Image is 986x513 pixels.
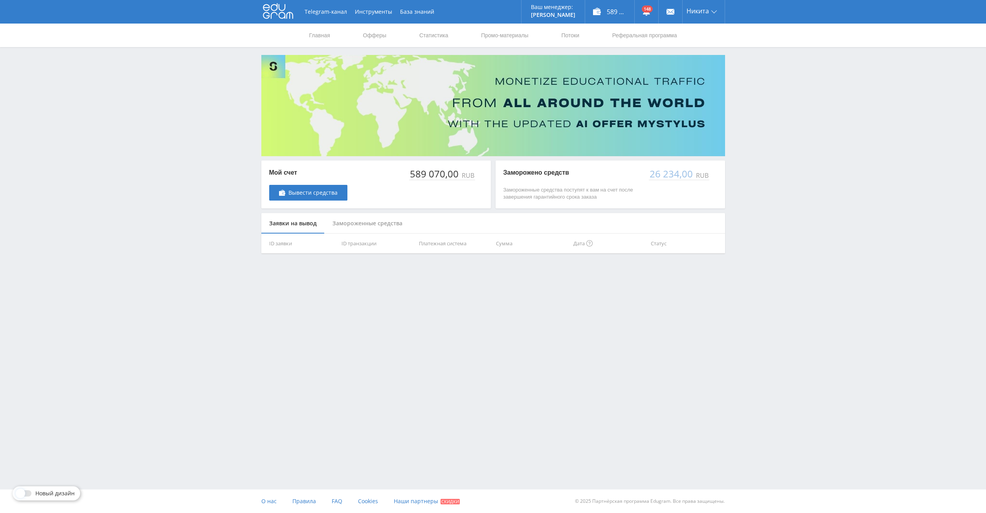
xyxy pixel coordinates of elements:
[648,234,725,254] th: Статус
[325,213,410,234] div: Замороженные средства
[394,497,438,505] span: Наши партнеры
[261,497,277,505] span: О нас
[269,185,347,201] a: Вывести средства
[687,8,709,14] span: Никита
[409,168,460,179] div: 589 070,00
[261,55,725,156] img: Banner
[35,490,75,497] span: Новый дизайн
[560,24,580,47] a: Потоки
[292,489,316,513] a: Правила
[332,497,342,505] span: FAQ
[441,499,460,504] span: Скидки
[269,168,347,177] p: Мой счет
[362,24,387,47] a: Офферы
[531,12,575,18] p: [PERSON_NAME]
[493,234,570,254] th: Сумма
[332,489,342,513] a: FAQ
[292,497,316,505] span: Правила
[308,24,331,47] a: Главная
[419,24,449,47] a: Статистика
[694,172,709,179] div: RUB
[261,234,339,254] th: ID заявки
[358,489,378,513] a: Cookies
[480,24,529,47] a: Промо-материалы
[261,213,325,234] div: Заявки на вывод
[416,234,493,254] th: Платежная система
[288,190,338,196] span: Вывести средства
[503,168,641,177] p: Заморожено средств
[503,186,641,201] p: Замороженные средства поступят к вам на счет после завершения гарантийного срока заказа
[611,24,678,47] a: Реферальная программа
[358,497,378,505] span: Cookies
[570,234,648,254] th: Дата
[338,234,416,254] th: ID транзакции
[261,489,277,513] a: О нас
[460,172,475,179] div: RUB
[531,4,575,10] p: Ваш менеджер:
[497,489,725,513] div: © 2025 Партнёрская программа Edugram. Все права защищены.
[394,489,460,513] a: Наши партнеры Скидки
[649,168,694,179] div: 26 234,00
